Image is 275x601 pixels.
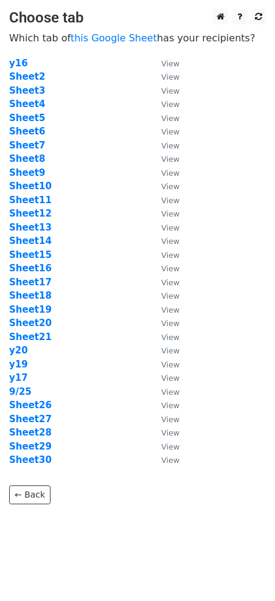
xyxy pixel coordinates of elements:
a: y17 [9,372,28,383]
a: Sheet4 [9,99,45,109]
a: View [149,345,179,356]
a: ← Back [9,485,50,504]
a: View [149,99,179,109]
small: View [161,86,179,96]
a: Sheet17 [9,277,52,288]
a: 9/25 [9,386,32,397]
a: Sheet3 [9,85,45,96]
small: View [161,114,179,123]
strong: y16 [9,58,28,69]
a: View [149,386,179,397]
small: View [161,100,179,109]
small: View [161,155,179,164]
a: View [149,208,179,219]
a: Sheet6 [9,126,45,137]
a: Sheet30 [9,454,52,465]
small: View [161,305,179,314]
a: View [149,454,179,465]
small: View [161,373,179,383]
a: View [149,277,179,288]
a: Sheet5 [9,113,45,123]
small: View [161,428,179,437]
strong: Sheet14 [9,235,52,246]
small: View [161,319,179,328]
a: View [149,58,179,69]
small: View [161,415,179,424]
a: Sheet12 [9,208,52,219]
p: Which tab of has your recipients? [9,32,266,44]
a: View [149,85,179,96]
strong: Sheet8 [9,153,45,164]
a: View [149,181,179,192]
small: View [161,278,179,287]
a: Sheet9 [9,167,45,178]
small: View [161,196,179,205]
a: this Google Sheet [71,32,157,44]
a: View [149,113,179,123]
small: View [161,141,179,150]
a: Sheet20 [9,318,52,328]
a: View [149,441,179,452]
a: View [149,126,179,137]
small: View [161,182,179,191]
small: View [161,401,179,410]
a: Sheet15 [9,249,52,260]
a: Sheet7 [9,140,45,151]
small: View [161,59,179,68]
small: View [161,360,179,369]
small: View [161,387,179,397]
small: View [161,346,179,355]
a: View [149,222,179,233]
a: Sheet11 [9,195,52,206]
small: View [161,291,179,300]
a: View [149,304,179,315]
a: Sheet29 [9,441,52,452]
a: View [149,153,179,164]
a: Sheet18 [9,290,52,301]
a: View [149,372,179,383]
small: View [161,251,179,260]
a: View [149,263,179,274]
a: Sheet2 [9,71,45,82]
strong: y20 [9,345,28,356]
a: View [149,359,179,370]
a: View [149,414,179,425]
small: View [161,127,179,136]
h3: Choose tab [9,9,266,27]
a: Sheet10 [9,181,52,192]
a: Sheet16 [9,263,52,274]
strong: Sheet26 [9,400,52,411]
small: View [161,168,179,178]
a: View [149,400,179,411]
small: View [161,456,179,465]
small: View [161,223,179,232]
strong: Sheet21 [9,332,52,342]
a: Sheet19 [9,304,52,315]
strong: y19 [9,359,28,370]
small: View [161,442,179,451]
a: View [149,290,179,301]
small: View [161,72,179,82]
a: Sheet13 [9,222,52,233]
a: Sheet28 [9,427,52,438]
